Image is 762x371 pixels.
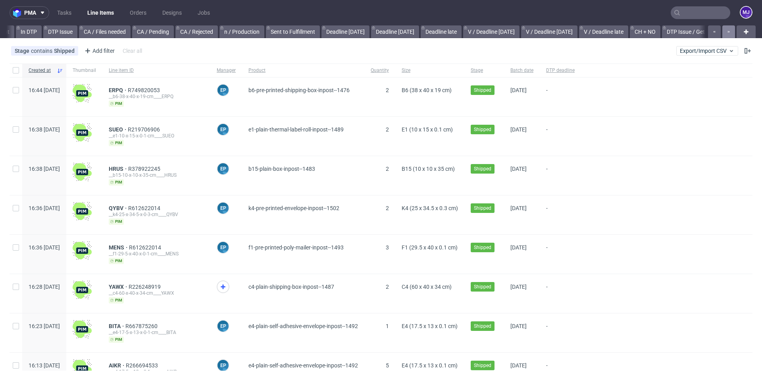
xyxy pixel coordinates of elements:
a: R266694533 [126,362,160,369]
span: b15-plain-box-inpost--1483 [248,166,315,172]
span: [DATE] [510,205,527,211]
span: Quantity [371,67,389,74]
span: E4 (17.5 x 13 x 0.1 cm) [402,323,458,329]
a: CA / Pending [132,25,174,38]
span: B15 (10 x 10 x 35 cm) [402,166,455,172]
span: [DATE] [510,87,527,93]
span: 16:13 [DATE] [29,362,60,369]
a: Designs [158,6,187,19]
span: 2 [386,126,389,133]
a: R219706906 [128,126,162,133]
a: In DTP [16,25,42,38]
a: ERPQ [109,87,128,93]
span: C4 (60 x 40 x 34 cm) [402,284,452,290]
span: pim [109,336,124,343]
span: pim [109,297,124,303]
div: Add filter [81,44,116,57]
div: __e4-17-5-x-13-x-0-1-cm____BITA [109,329,204,336]
span: Shipped [474,362,491,369]
span: 2 [386,166,389,172]
span: f1-pre-printed-poly-mailer-inpost--1493 [248,244,344,251]
span: - [546,126,575,146]
img: wHgJFi1I6lmhQAAAABJRU5ErkJggg== [73,84,92,103]
span: 16:36 [DATE] [29,205,60,211]
span: e1-plain-thermal-label-roll-inpost--1489 [248,126,344,133]
div: __b6-38-x-40-x-19-cm____ERPQ [109,93,204,100]
span: - [546,323,575,343]
span: 16:28 [DATE] [29,284,60,290]
figcaption: EP [217,360,229,371]
span: - [546,205,575,225]
span: c4-plain-shipping-box-inpost--1487 [248,284,334,290]
span: Product [248,67,358,74]
a: R612622014 [129,244,163,251]
a: HRUS [109,166,128,172]
img: wHgJFi1I6lmhQAAAABJRU5ErkJggg== [73,320,92,339]
span: Shipped [474,244,491,251]
span: e4-plain-self-adhesive-envelope-inpost--1492 [248,323,358,329]
a: R378922245 [128,166,162,172]
a: QYBV [109,205,128,211]
span: pim [109,100,124,107]
span: 16:38 [DATE] [29,166,60,172]
a: V / Deadline late [579,25,628,38]
div: __c4-60-x-40-x-34-cm____YAWX [109,290,204,296]
span: BITA [109,323,125,329]
span: [DATE] [510,244,527,251]
span: [DATE] [510,126,527,133]
img: wHgJFi1I6lmhQAAAABJRU5ErkJggg== [73,123,92,142]
a: CA / Files needed [79,25,131,38]
span: E4 (17.5 x 13 x 0.1 cm) [402,362,458,369]
span: pim [109,258,124,264]
button: pma [10,6,49,19]
span: F1 (29.5 x 40 x 0.1 cm) [402,244,458,251]
a: SUEO [109,126,128,133]
div: Shipped [54,48,75,54]
span: - [546,166,575,185]
span: B6 (38 x 40 x 19 cm) [402,87,452,93]
span: Thumbnail [73,67,96,74]
a: R667875260 [125,323,159,329]
span: 3 [386,244,389,251]
span: Line item ID [109,67,204,74]
a: R749820053 [128,87,162,93]
span: Batch date [510,67,533,74]
span: [DATE] [510,284,527,290]
a: n / Production [219,25,264,38]
span: 16:44 [DATE] [29,87,60,93]
a: Orders [125,6,151,19]
a: R226248919 [129,284,162,290]
a: Deadline [DATE] [371,25,419,38]
div: Clear all [121,45,144,56]
span: Created at [29,67,54,74]
a: Line Items [83,6,119,19]
span: Size [402,67,458,74]
a: V / Deadline [DATE] [521,25,577,38]
span: [DATE] [510,166,527,172]
span: Shipped [474,87,491,94]
span: - [546,244,575,264]
a: YAWX [109,284,129,290]
span: e4-plain-self-adhesive-envelope-inpost--1492 [248,362,358,369]
span: Export/Import CSV [680,48,735,54]
span: 2 [386,205,389,211]
span: DTP deadline [546,67,575,74]
span: Shipped [474,205,491,212]
a: V / Deadline [DATE] [463,25,520,38]
a: Jobs [193,6,215,19]
figcaption: EP [217,163,229,174]
span: 16:38 [DATE] [29,126,60,133]
span: - [546,284,575,303]
a: DTP Issue / Get in Touch [662,25,731,38]
span: Stage [15,48,31,54]
div: __b15-10-x-10-x-35-cm____HRUS [109,172,204,178]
